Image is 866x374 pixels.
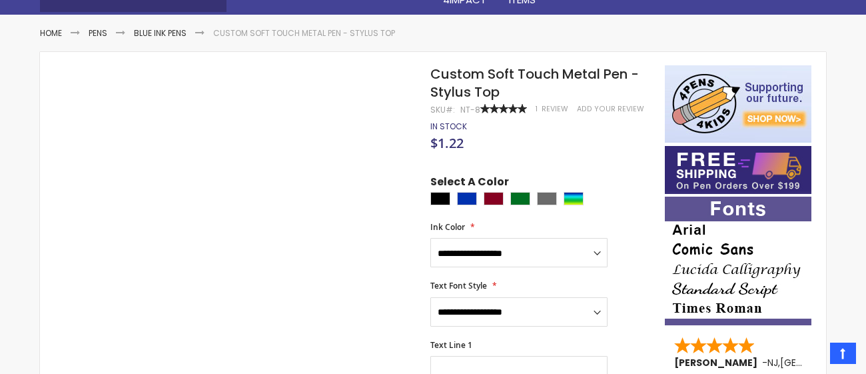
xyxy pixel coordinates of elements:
[542,104,568,114] span: Review
[89,27,107,39] a: Pens
[430,104,455,115] strong: SKU
[40,27,62,39] a: Home
[674,356,762,369] span: [PERSON_NAME]
[430,339,472,351] span: Text Line 1
[510,192,530,205] div: Green
[564,192,584,205] div: Assorted
[430,134,464,152] span: $1.22
[430,175,509,193] span: Select A Color
[536,104,570,114] a: 1 Review
[665,65,811,143] img: 4pens 4 kids
[430,121,467,132] div: Availability
[430,192,450,205] div: Black
[665,197,811,325] img: font-personalization-examples
[430,121,467,132] span: In stock
[430,65,639,101] span: Custom Soft Touch Metal Pen - Stylus Top
[213,28,395,39] li: Custom Soft Touch Metal Pen - Stylus Top
[484,192,504,205] div: Burgundy
[537,192,557,205] div: Grey
[665,146,811,194] img: Free shipping on orders over $199
[480,104,527,113] div: 100%
[830,343,856,364] a: Top
[460,105,480,115] div: NT-8
[430,221,465,233] span: Ink Color
[577,104,644,114] a: Add Your Review
[134,27,187,39] a: Blue ink Pens
[767,356,778,369] span: NJ
[457,192,477,205] div: Blue
[430,280,487,291] span: Text Font Style
[536,104,538,114] span: 1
